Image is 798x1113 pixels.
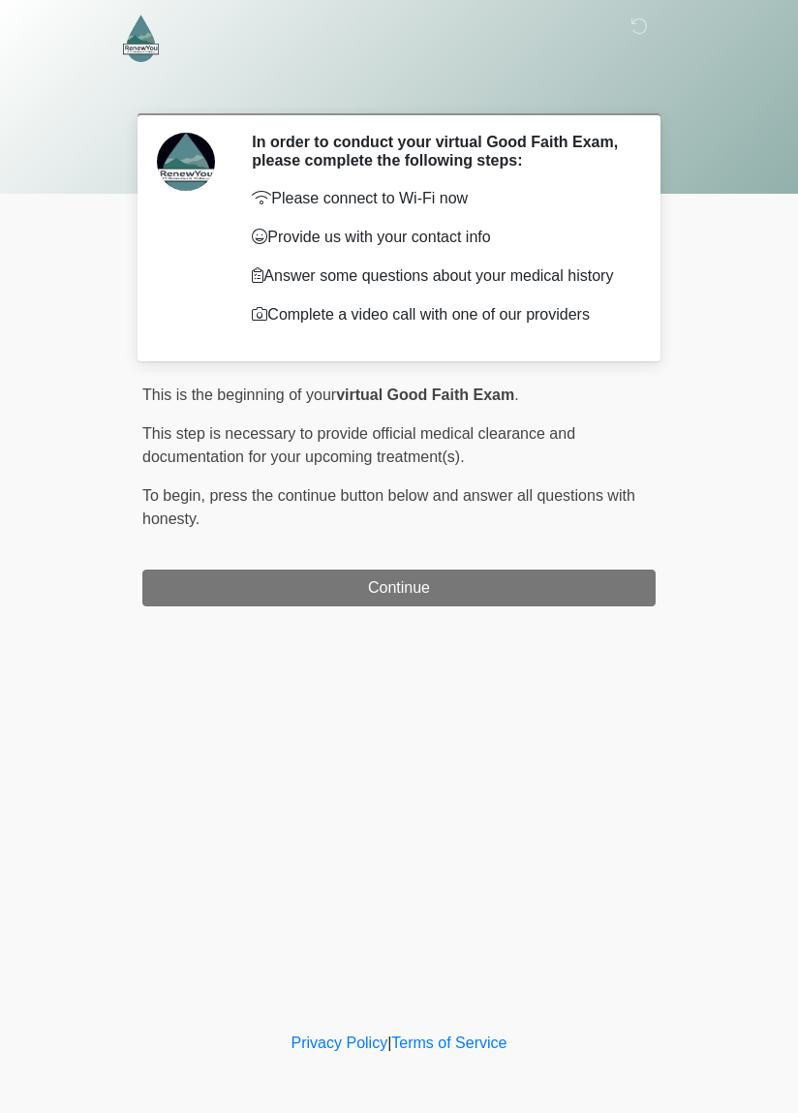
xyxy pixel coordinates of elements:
[514,386,518,403] span: .
[123,15,159,62] img: RenewYou IV Hydration and Wellness Logo
[142,487,635,527] span: press the continue button below and answer all questions with honesty.
[142,425,575,465] span: This step is necessary to provide official medical clearance and documentation for your upcoming ...
[142,570,656,606] button: Continue
[142,386,336,403] span: This is the beginning of your
[336,386,514,403] strong: virtual Good Faith Exam
[252,264,627,288] p: Answer some questions about your medical history
[157,133,215,191] img: Agent Avatar
[292,1035,388,1051] a: Privacy Policy
[142,487,209,504] span: To begin,
[252,303,627,326] p: Complete a video call with one of our providers
[252,226,627,249] p: Provide us with your contact info
[252,133,627,170] h2: In order to conduct your virtual Good Faith Exam, please complete the following steps:
[391,1035,506,1051] a: Terms of Service
[128,70,670,106] h1: ‎ ‎ ‎
[252,187,627,210] p: Please connect to Wi-Fi now
[387,1035,391,1051] a: |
